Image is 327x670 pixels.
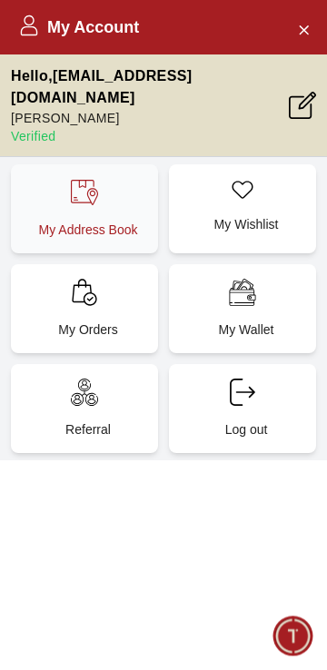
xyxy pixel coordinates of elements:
p: My Wallet [183,320,309,339]
p: My Orders [25,320,151,339]
div: Chat Widget [273,616,313,656]
p: My Address Book [25,221,151,239]
button: Close Account [289,15,318,44]
p: My Wishlist [183,215,309,233]
p: Verified [11,127,289,145]
h2: My Account [18,15,139,40]
p: Referral [25,420,151,438]
p: Log out [183,420,309,438]
p: Hello , [EMAIL_ADDRESS][DOMAIN_NAME] [11,65,289,109]
p: [PERSON_NAME] [11,109,289,127]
